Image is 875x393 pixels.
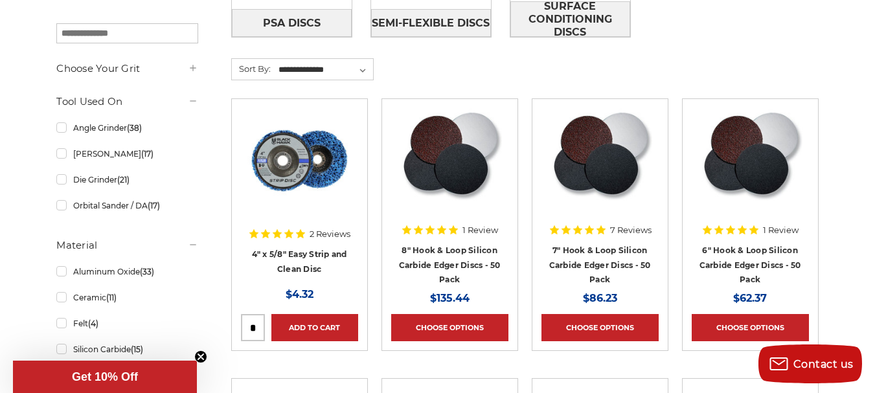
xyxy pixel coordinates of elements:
[56,338,198,361] a: Silicon Carbide
[758,344,862,383] button: Contact us
[610,226,652,234] span: 7 Reviews
[56,194,198,217] a: Orbital Sander / DA
[232,9,352,37] a: PSA Discs
[56,94,198,109] h5: Tool Used On
[56,117,198,139] a: Angle Grinder
[252,249,347,274] a: 4" x 5/8" Easy Strip and Clean Disc
[372,12,490,34] span: Semi-Flexible Discs
[56,260,198,283] a: Aluminum Oxide
[286,288,313,300] span: $4.32
[148,201,160,210] span: (17)
[140,267,154,276] span: (33)
[56,142,198,165] a: [PERSON_NAME]
[56,168,198,191] a: Die Grinder
[391,108,508,225] a: Silicon Carbide 8" Hook & Loop Edger Discs
[763,226,799,234] span: 1 Review
[232,59,271,78] label: Sort By:
[397,108,502,212] img: Silicon Carbide 8" Hook & Loop Edger Discs
[399,245,501,284] a: 8" Hook & Loop Silicon Carbide Edger Discs - 50 Pack
[462,226,498,234] span: 1 Review
[194,350,207,363] button: Close teaser
[13,361,197,393] div: Get 10% OffClose teaser
[310,230,350,238] span: 2 Reviews
[127,123,142,133] span: (38)
[106,293,117,302] span: (11)
[56,238,198,253] h5: Material
[391,314,508,341] a: Choose Options
[510,1,630,37] a: Surface Conditioning Discs
[733,292,767,304] span: $62.37
[247,108,351,212] img: 4" x 5/8" easy strip and clean discs
[793,358,854,370] span: Contact us
[541,314,659,341] a: Choose Options
[698,108,802,212] img: Silicon Carbide 6" Hook & Loop Edger Discs
[56,312,198,335] a: Felt
[692,108,809,225] a: Silicon Carbide 6" Hook & Loop Edger Discs
[72,370,138,383] span: Get 10% Off
[549,245,651,284] a: 7" Hook & Loop Silicon Carbide Edger Discs - 50 Pack
[56,286,198,309] a: Ceramic
[692,314,809,341] a: Choose Options
[263,12,321,34] span: PSA Discs
[131,344,143,354] span: (15)
[241,108,358,225] a: 4" x 5/8" easy strip and clean discs
[430,292,470,304] span: $135.44
[371,9,491,37] a: Semi-Flexible Discs
[141,149,153,159] span: (17)
[271,314,358,341] a: Add to Cart
[277,60,373,80] select: Sort By:
[583,292,617,304] span: $86.23
[547,108,652,212] img: Silicon Carbide 7" Hook & Loop Edger Discs
[88,319,98,328] span: (4)
[699,245,801,284] a: 6" Hook & Loop Silicon Carbide Edger Discs - 50 Pack
[56,61,198,76] h5: Choose Your Grit
[117,175,130,185] span: (21)
[541,108,659,225] a: Silicon Carbide 7" Hook & Loop Edger Discs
